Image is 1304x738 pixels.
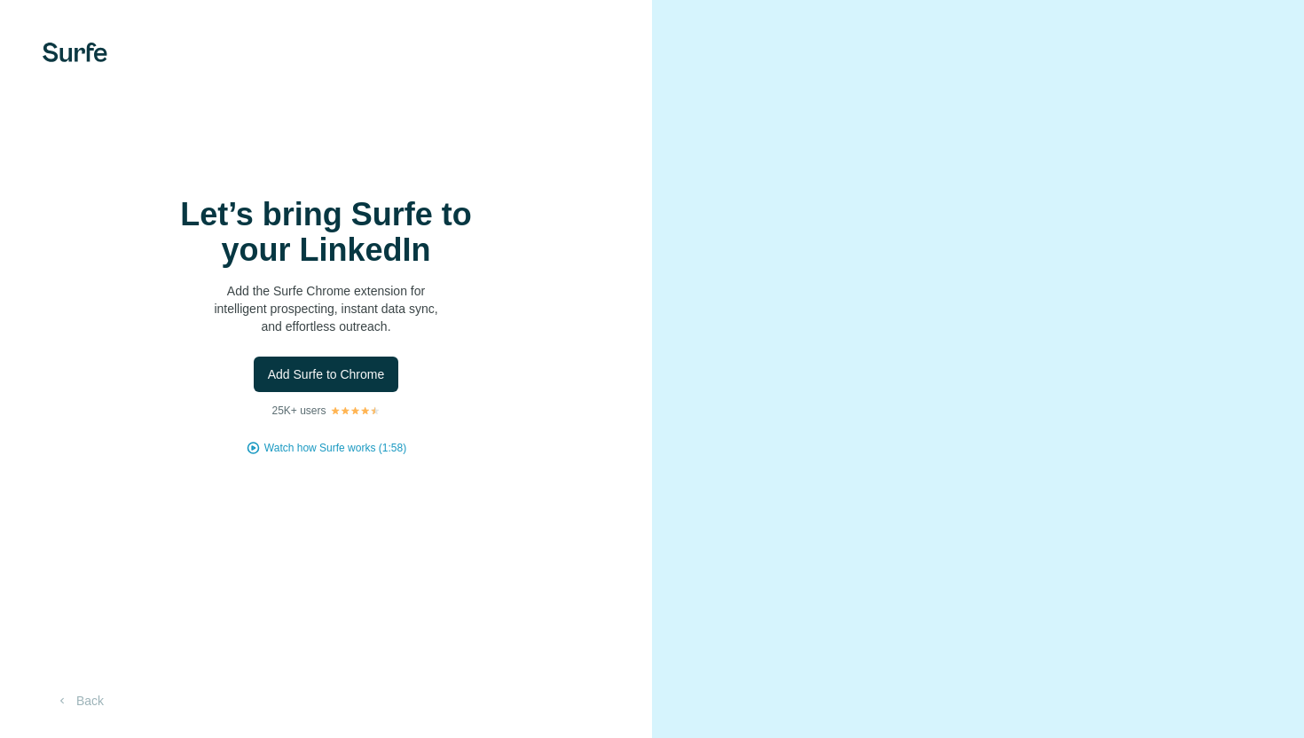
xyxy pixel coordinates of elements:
[43,685,116,717] button: Back
[149,282,504,335] p: Add the Surfe Chrome extension for intelligent prospecting, instant data sync, and effortless out...
[330,405,381,416] img: Rating Stars
[254,357,399,392] button: Add Surfe to Chrome
[271,403,326,419] p: 25K+ users
[43,43,107,62] img: Surfe's logo
[268,365,385,383] span: Add Surfe to Chrome
[264,440,406,456] button: Watch how Surfe works (1:58)
[149,197,504,268] h1: Let’s bring Surfe to your LinkedIn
